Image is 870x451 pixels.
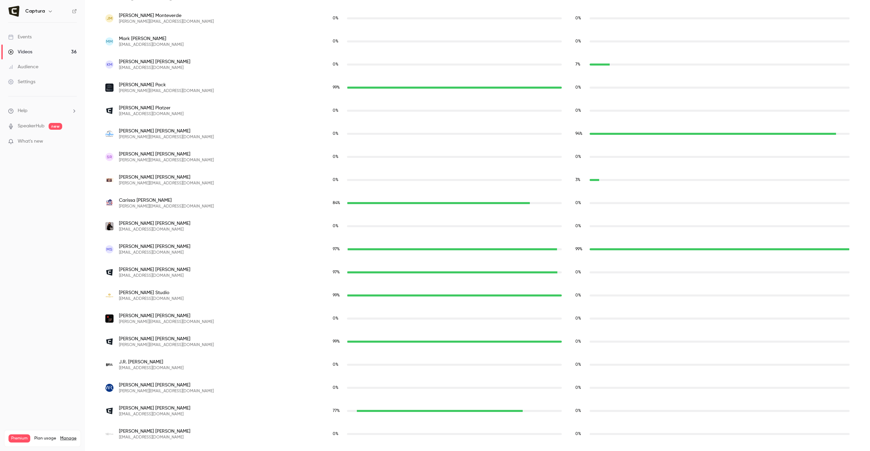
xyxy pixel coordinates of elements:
[119,197,214,204] span: Carissa [PERSON_NAME]
[49,123,62,130] span: new
[333,223,344,229] span: Live watch time
[119,134,214,140] span: [PERSON_NAME][EMAIL_ADDRESS][DOMAIN_NAME]
[575,246,586,252] span: Replay watch time
[99,145,856,168] div: svetlana@thephotoguys.org
[333,38,344,44] span: Live watch time
[333,339,344,345] span: Live watch time
[333,85,344,91] span: Live watch time
[8,6,19,17] img: Captura
[575,109,581,113] span: 0 %
[119,336,214,342] span: [PERSON_NAME] [PERSON_NAME]
[18,138,43,145] span: What's new
[333,386,338,390] span: 0 %
[333,224,338,228] span: 0 %
[119,220,190,227] span: [PERSON_NAME] [PERSON_NAME]
[333,62,338,67] span: 0 %
[119,365,184,371] span: [EMAIL_ADDRESS][DOMAIN_NAME]
[575,317,581,321] span: 0 %
[333,61,344,68] span: Live watch time
[575,178,580,182] span: 3 %
[575,408,586,414] span: Replay watch time
[575,201,581,205] span: 0 %
[333,109,338,113] span: 0 %
[575,224,581,228] span: 0 %
[105,293,114,298] img: wksphotos.com
[575,177,586,183] span: Replay watch time
[575,386,581,390] span: 0 %
[575,340,581,344] span: 0 %
[119,65,190,71] span: [EMAIL_ADDRESS][DOMAIN_NAME]
[333,247,340,251] span: 97 %
[333,108,344,114] span: Live watch time
[333,292,344,299] span: Live watch time
[119,382,214,389] span: [PERSON_NAME] [PERSON_NAME]
[105,199,114,207] img: apmphoto.com
[333,86,340,90] span: 99 %
[105,314,114,323] img: studio5co.pro
[99,122,856,145] div: danielle@energyimaging.net
[575,363,581,367] span: 0 %
[119,128,214,134] span: [PERSON_NAME] [PERSON_NAME]
[8,49,32,55] div: Videos
[34,436,56,441] span: Plan usage
[119,359,184,365] span: J.R. [PERSON_NAME]
[575,292,586,299] span: Replay watch time
[575,131,586,137] span: Replay watch time
[119,412,190,417] span: [EMAIL_ADDRESS][DOMAIN_NAME]
[119,58,190,65] span: [PERSON_NAME] [PERSON_NAME]
[105,268,114,276] img: captura.io
[333,154,344,160] span: Live watch time
[105,363,114,366] img: bellimaging.com
[119,405,190,412] span: [PERSON_NAME] [PERSON_NAME]
[105,338,114,346] img: captura.io
[575,362,586,368] span: Replay watch time
[575,223,586,229] span: Replay watch time
[333,200,344,206] span: Live watch time
[105,84,114,92] img: thestudiopack.com
[107,61,112,68] span: KM
[575,339,586,345] span: Replay watch time
[119,342,214,348] span: [PERSON_NAME][EMAIL_ADDRESS][DOMAIN_NAME]
[575,432,581,436] span: 0 %
[333,132,338,136] span: 0 %
[333,315,344,322] span: Live watch time
[575,247,582,251] span: 99 %
[99,399,856,422] div: bzucker@captura.io
[119,289,184,296] span: [PERSON_NAME] Studio
[575,61,586,68] span: Replay watch time
[119,389,214,394] span: [PERSON_NAME][EMAIL_ADDRESS][DOMAIN_NAME]
[119,151,214,158] span: [PERSON_NAME] [PERSON_NAME]
[18,123,45,130] a: SpeakerHub
[105,384,114,392] img: wilcoxrecognition.com
[333,177,344,183] span: Live watch time
[99,238,856,261] div: msheasby@jaleatech.com
[119,19,214,24] span: [PERSON_NAME][EMAIL_ADDRESS][DOMAIN_NAME]
[18,107,28,114] span: Help
[119,250,190,255] span: [EMAIL_ADDRESS][DOMAIN_NAME]
[333,39,338,43] span: 0 %
[119,35,184,42] span: Mark [PERSON_NAME]
[333,269,344,275] span: Live watch time
[8,107,77,114] li: help-dropdown-opener
[60,436,76,441] a: Manage
[8,434,30,443] span: Premium
[119,82,214,88] span: [PERSON_NAME] Pack
[333,270,340,274] span: 97 %
[333,363,338,367] span: 0 %
[575,39,581,43] span: 0 %
[99,99,856,122] div: cplatzer@captura.io
[105,430,114,438] img: zunophoto.com
[99,422,856,446] div: mz@zunophoto.com
[99,376,856,399] div: jeff@wilcoxrecognition.com
[119,105,184,111] span: [PERSON_NAME] Platzer
[8,34,32,40] div: Events
[119,42,184,48] span: [EMAIL_ADDRESS][DOMAIN_NAME]
[105,131,114,137] img: energyimaging.net
[333,408,344,414] span: Live watch time
[119,435,190,440] span: [EMAIL_ADDRESS][DOMAIN_NAME]
[119,296,184,302] span: [EMAIL_ADDRESS][DOMAIN_NAME]
[333,432,338,436] span: 0 %
[99,284,856,307] div: info@wksphotos.com
[575,315,586,322] span: Replay watch time
[119,227,190,232] span: [EMAIL_ADDRESS][DOMAIN_NAME]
